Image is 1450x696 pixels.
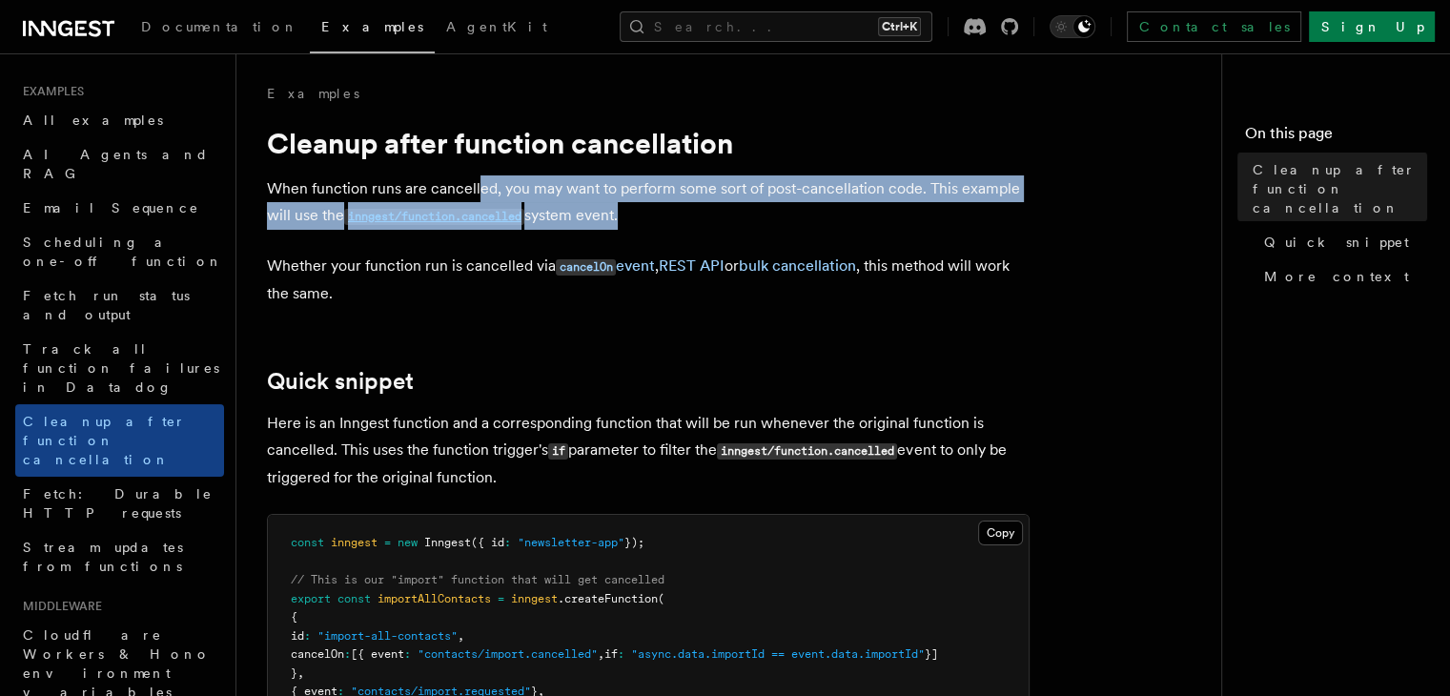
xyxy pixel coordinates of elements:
span: Fetch: Durable HTTP requests [23,486,213,521]
a: Scheduling a one-off function [15,225,224,278]
kbd: Ctrl+K [878,17,921,36]
span: inngest [511,592,558,605]
span: : [404,647,411,661]
span: [{ event [351,647,404,661]
a: Fetch: Durable HTTP requests [15,477,224,530]
span: Quick snippet [1264,233,1409,252]
a: REST API [659,256,725,275]
a: All examples [15,103,224,137]
button: Toggle dark mode [1050,15,1095,38]
span: const [291,536,324,549]
a: Contact sales [1127,11,1301,42]
h1: Cleanup after function cancellation [267,126,1030,160]
p: When function runs are cancelled, you may want to perform some sort of post-cancellation code. Th... [267,175,1030,230]
span: ( [658,592,664,605]
a: cancelOnevent [556,256,655,275]
span: = [498,592,504,605]
span: // This is our "import" function that will get cancelled [291,573,664,586]
span: All examples [23,113,163,128]
a: Email Sequence [15,191,224,225]
a: Cleanup after function cancellation [15,404,224,477]
span: Cleanup after function cancellation [23,414,186,467]
span: , [297,666,304,680]
p: Whether your function run is cancelled via , or , this method will work the same. [267,253,1030,307]
button: Copy [978,521,1023,545]
a: Stream updates from functions [15,530,224,583]
a: Quick snippet [267,368,414,395]
a: Quick snippet [1256,225,1427,259]
span: cancelOn [291,647,344,661]
span: "newsletter-app" [518,536,624,549]
span: Documentation [141,19,298,34]
a: AgentKit [435,6,559,51]
span: Examples [15,84,84,99]
button: Search...Ctrl+K [620,11,932,42]
span: .createFunction [558,592,658,605]
h4: On this page [1245,122,1427,153]
span: ({ id [471,536,504,549]
span: }); [624,536,644,549]
span: Examples [321,19,423,34]
span: Stream updates from functions [23,540,183,574]
code: inngest/function.cancelled [717,443,897,460]
span: AI Agents and RAG [23,147,209,181]
span: Email Sequence [23,200,199,215]
span: id [291,629,304,643]
span: = [384,536,391,549]
span: Fetch run status and output [23,288,190,322]
span: new [398,536,418,549]
span: "async.data.importId == event.data.importId" [631,647,925,661]
a: Cleanup after function cancellation [1245,153,1427,225]
span: Track all function failures in Datadog [23,341,219,395]
a: bulk cancellation [739,256,856,275]
p: Here is an Inngest function and a corresponding function that will be run whenever the original f... [267,410,1030,491]
code: cancelOn [556,259,616,276]
span: "import-all-contacts" [317,629,458,643]
a: Fetch run status and output [15,278,224,332]
a: More context [1256,259,1427,294]
a: AI Agents and RAG [15,137,224,191]
span: : [504,536,511,549]
span: Cleanup after function cancellation [1253,160,1427,217]
span: }] [925,647,938,661]
a: Sign Up [1309,11,1435,42]
span: { [291,610,297,624]
span: , [598,647,604,661]
span: AgentKit [446,19,547,34]
a: Examples [267,84,359,103]
span: "contacts/import.cancelled" [418,647,598,661]
span: } [291,666,297,680]
span: , [458,629,464,643]
span: Scheduling a one-off function [23,235,223,269]
span: if [604,647,618,661]
span: : [618,647,624,661]
a: Track all function failures in Datadog [15,332,224,404]
span: : [304,629,311,643]
a: Documentation [130,6,310,51]
span: Inngest [424,536,471,549]
span: export [291,592,331,605]
a: Examples [310,6,435,53]
span: const [337,592,371,605]
span: importAllContacts [378,592,491,605]
code: if [548,443,568,460]
code: inngest/function.cancelled [344,209,524,225]
a: inngest/function.cancelled [344,206,524,224]
span: More context [1264,267,1409,286]
span: Middleware [15,599,102,614]
span: inngest [331,536,378,549]
span: : [344,647,351,661]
